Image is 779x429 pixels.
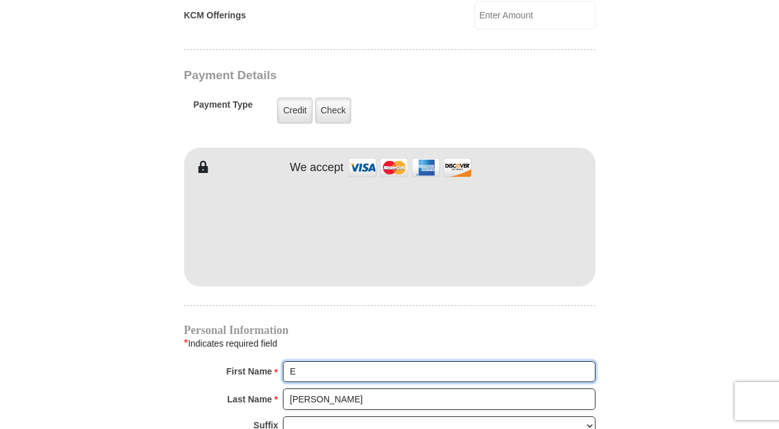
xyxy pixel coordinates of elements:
h4: We accept [290,161,344,175]
h4: Personal Information [184,325,595,335]
h3: Payment Details [184,68,507,83]
img: credit cards accepted [347,154,473,181]
label: KCM Offerings [184,9,246,22]
h5: Payment Type [194,99,253,117]
label: Credit [277,98,312,124]
strong: Last Name [227,390,272,408]
strong: First Name [227,362,272,380]
input: Enter Amount [475,1,595,29]
label: Check [315,98,352,124]
div: Indicates required field [184,335,595,352]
